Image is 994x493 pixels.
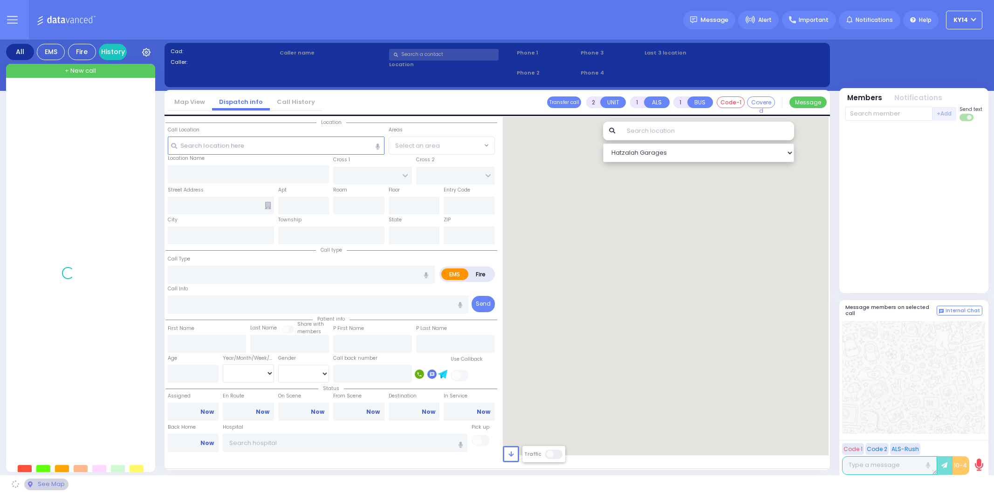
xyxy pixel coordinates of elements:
button: Code-1 [717,96,745,108]
button: Covered [747,96,775,108]
button: Code 1 [842,443,864,455]
label: Cross 1 [333,156,350,164]
a: Map View [167,97,212,106]
input: Search a contact [389,49,499,61]
label: Location Name [168,155,205,162]
label: Caller name [280,49,386,57]
label: Township [278,216,302,224]
button: Message [789,96,827,108]
label: City [168,216,178,224]
span: Send text [960,106,982,113]
label: Apt [278,186,287,194]
label: First Name [168,325,194,332]
label: Turn off text [960,113,974,122]
label: Call Type [168,255,190,263]
label: P Last Name [416,325,447,332]
label: Last 3 location [644,49,734,57]
span: Internal Chat [946,308,980,314]
label: On Scene [278,392,329,400]
button: ALS [644,96,670,108]
a: Now [311,408,324,416]
label: Cad: [171,48,277,55]
label: State [389,216,402,224]
label: En Route [223,392,274,400]
input: Search location [621,122,794,140]
a: Call History [270,97,322,106]
img: comment-alt.png [939,309,944,314]
label: Assigned [168,392,219,400]
input: Search hospital [223,434,467,452]
input: Search member [845,107,932,121]
span: Call type [316,246,347,253]
a: Now [422,408,435,416]
label: Entry Code [444,186,470,194]
button: Notifications [894,93,942,103]
span: Help [919,16,932,24]
label: Cross 2 [416,156,435,164]
a: Dispatch info [212,97,270,106]
label: Call Info [168,285,188,293]
label: Call Location [168,126,199,134]
button: Send [472,296,495,312]
label: Location [389,61,514,68]
label: Pick up [472,424,489,431]
span: Message [700,15,728,25]
label: Hospital [223,424,243,431]
small: Share with [297,321,324,328]
label: EMS [441,268,468,280]
span: Notifications [856,16,893,24]
span: Phone 4 [581,69,641,77]
span: Important [799,16,829,24]
img: message.svg [690,16,697,23]
label: Room [333,186,347,194]
label: Use Callback [451,356,483,363]
span: Location [316,119,346,126]
a: Now [366,408,380,416]
button: Internal Chat [937,306,982,316]
button: Transfer call [547,96,581,108]
label: Last Name [250,324,277,332]
span: + New call [65,66,96,75]
label: Caller: [171,58,277,66]
span: Other building occupants [265,202,271,209]
div: Year/Month/Week/Day [223,355,274,362]
label: Destination [389,392,440,400]
span: members [297,328,321,335]
a: Now [200,439,214,447]
span: Phone 1 [517,49,577,57]
label: Back Home [168,424,219,431]
span: Select an area [395,141,440,151]
a: Now [477,408,490,416]
span: Phone 3 [581,49,641,57]
label: Age [168,355,177,362]
button: KY14 [946,11,982,29]
label: Gender [278,355,296,362]
label: Floor [389,186,400,194]
span: KY14 [953,16,968,24]
label: ZIP [444,216,451,224]
label: Street Address [168,186,204,194]
span: Patient info [313,315,350,322]
h5: Message members on selected call [845,304,937,316]
div: EMS [37,44,65,60]
a: Now [256,408,269,416]
input: Search location here [168,137,384,154]
button: UNIT [600,96,626,108]
a: Now [200,408,214,416]
label: Areas [389,126,403,134]
label: From Scene [333,392,384,400]
div: See map [24,479,68,490]
button: Members [847,93,882,103]
label: Call back number [333,355,377,362]
button: BUS [687,96,713,108]
span: Alert [758,16,772,24]
label: In Service [444,392,495,400]
button: ALS-Rush [890,443,920,455]
img: Logo [37,14,99,26]
span: Status [318,385,344,392]
div: All [6,44,34,60]
button: Code 2 [865,443,889,455]
label: Traffic [524,451,541,458]
div: Fire [68,44,96,60]
a: History [99,44,127,60]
